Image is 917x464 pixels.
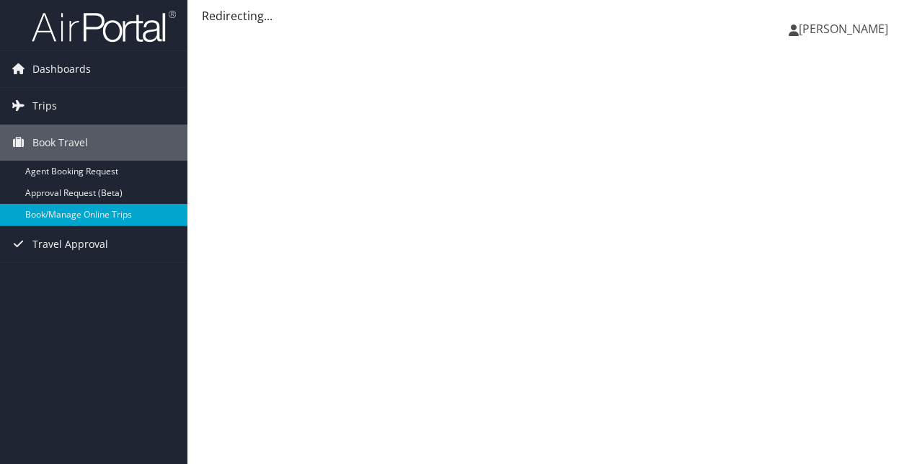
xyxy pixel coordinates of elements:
span: Book Travel [32,125,88,161]
a: [PERSON_NAME] [789,7,903,50]
span: [PERSON_NAME] [799,21,888,37]
div: Redirecting... [202,7,903,24]
span: Dashboards [32,51,91,87]
img: airportal-logo.png [32,9,176,43]
span: Trips [32,88,57,124]
span: Travel Approval [32,226,108,262]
